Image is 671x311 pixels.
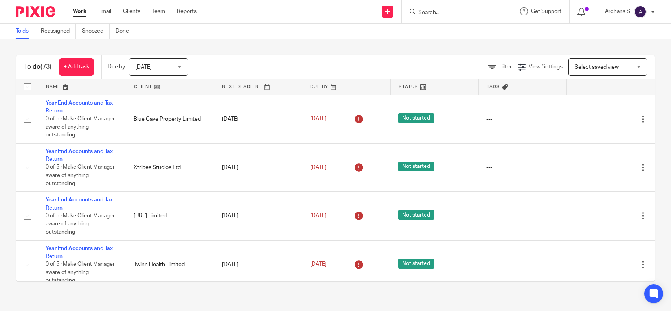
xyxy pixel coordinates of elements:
[126,143,214,191] td: Xtribes Studios Ltd
[46,116,115,138] span: 0 of 5 · Make Client Manager aware of anything outstanding
[82,24,110,39] a: Snoozed
[499,64,512,70] span: Filter
[310,116,327,121] span: [DATE]
[24,63,51,71] h1: To do
[398,259,434,269] span: Not started
[123,7,140,15] a: Clients
[98,7,111,15] a: Email
[214,143,302,191] td: [DATE]
[41,24,76,39] a: Reassigned
[126,240,214,289] td: Twinn Health Limited
[529,64,563,70] span: View Settings
[46,246,113,259] a: Year End Accounts and Tax Return
[73,7,86,15] a: Work
[116,24,135,39] a: Done
[214,240,302,289] td: [DATE]
[214,95,302,143] td: [DATE]
[605,7,630,15] p: Archana S
[310,213,327,219] span: [DATE]
[487,85,500,89] span: Tags
[126,192,214,240] td: [URL] Limited
[417,9,488,17] input: Search
[398,210,434,220] span: Not started
[575,64,619,70] span: Select saved view
[486,261,559,269] div: ---
[46,100,113,114] a: Year End Accounts and Tax Return
[486,115,559,123] div: ---
[46,213,115,235] span: 0 of 5 · Make Client Manager aware of anything outstanding
[46,149,113,162] a: Year End Accounts and Tax Return
[634,6,647,18] img: svg%3E
[214,192,302,240] td: [DATE]
[59,58,94,76] a: + Add task
[46,165,115,186] span: 0 of 5 · Make Client Manager aware of anything outstanding
[108,63,125,71] p: Due by
[46,197,113,210] a: Year End Accounts and Tax Return
[486,212,559,220] div: ---
[126,95,214,143] td: Blue Cave Property Limited
[177,7,197,15] a: Reports
[16,24,35,39] a: To do
[152,7,165,15] a: Team
[310,262,327,267] span: [DATE]
[310,165,327,170] span: [DATE]
[398,113,434,123] span: Not started
[46,261,115,283] span: 0 of 5 · Make Client Manager aware of anything outstanding
[135,64,152,70] span: [DATE]
[486,164,559,171] div: ---
[40,64,51,70] span: (73)
[531,9,561,14] span: Get Support
[16,6,55,17] img: Pixie
[398,162,434,171] span: Not started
